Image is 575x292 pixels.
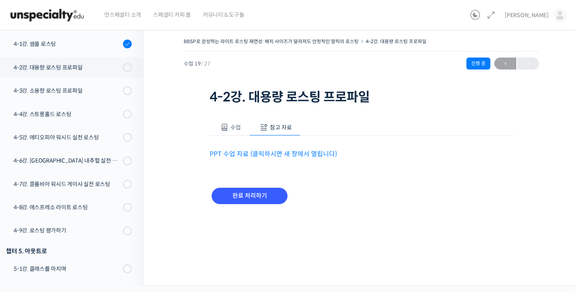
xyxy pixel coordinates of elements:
span: 설정 [123,238,133,244]
span: 수업 [230,124,241,131]
a: BBSP로 완성하는 라이트 로스팅 재연성: 배치 사이즈가 달라져도 안정적인 말릭의 로스팅 [184,38,359,44]
a: 4-2강. 대용량 로스팅 프로파일 [366,38,426,44]
div: 4-4강. 스트롱홀드 로스팅 [14,110,121,119]
span: / 27 [201,60,210,67]
div: 4-1강. 샘플 로스팅 [14,40,121,48]
input: 완료 처리하기 [212,188,287,204]
div: 4-8강. 에스프레소 라이트 로스팅 [14,203,121,212]
div: 4-6강. [GEOGRAPHIC_DATA] 내추럴 실전 로스팅 [14,156,121,165]
a: 홈 [2,226,53,246]
div: 4-9강. 로스팅 평가하기 [14,226,121,235]
a: 대화 [53,226,103,246]
span: 홈 [25,238,30,244]
span: ← [494,58,516,69]
div: 4-7강. 콜롬비아 워시드 게이샤 실전 로스팅 [14,180,121,189]
a: 설정 [103,226,153,246]
a: PPT 수업 자료 (클릭하시면 새 창에서 열립니다) [210,150,337,158]
a: ←이전 [494,58,516,70]
span: 수업 19 [184,61,210,66]
div: 4-2강. 대용량 로스팅 프로파일 [14,63,121,72]
div: 4-5강. 에티오피아 워시드 실전 로스팅 [14,133,121,142]
span: 대화 [73,238,83,244]
span: 참고 자료 [270,124,292,131]
h1: 4-2강. 대용량 로스팅 프로파일 [210,89,513,105]
span: [PERSON_NAME] [505,12,549,19]
div: 진행 중 [466,58,490,70]
div: 5-1강. 클래스를 마치며 [14,264,121,273]
div: 챕터 5. 아웃트로 [6,246,132,256]
div: 4-3강. 소용량 로스팅 프로파일 [14,86,121,95]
